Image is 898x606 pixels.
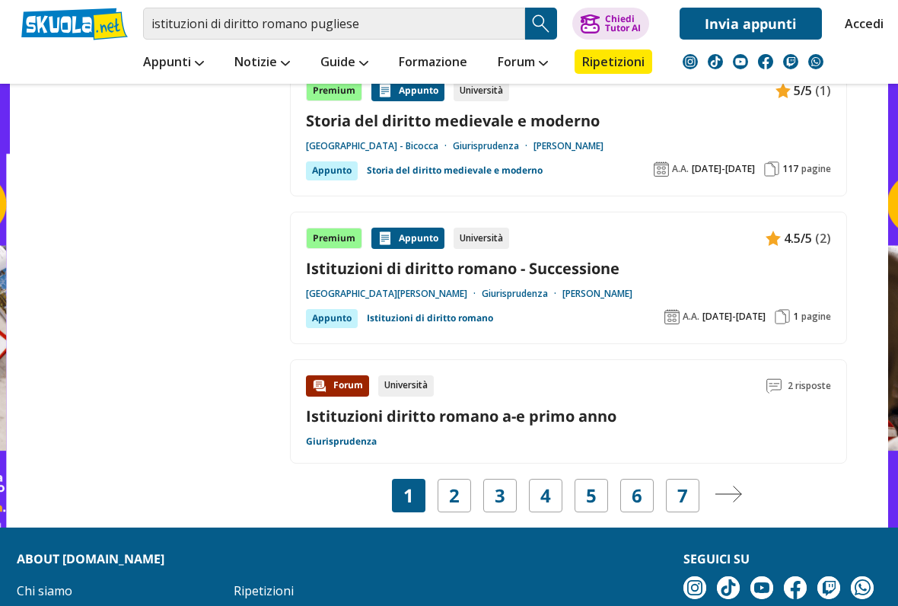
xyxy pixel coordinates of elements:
[231,49,294,77] a: Notizie
[654,162,669,177] img: Anno accademico
[143,8,525,40] input: Cerca appunti, riassunti o versioni
[234,583,294,600] a: Ripetizioni
[454,81,509,102] div: Università
[371,228,444,250] div: Appunto
[139,49,208,77] a: Appunti
[794,81,812,101] span: 5/5
[449,486,460,507] a: 2
[306,162,358,180] div: Appunto
[586,486,597,507] a: 5
[306,376,369,397] div: Forum
[453,141,533,153] a: Giurisprudenza
[717,577,740,600] img: tiktok
[632,486,642,507] a: 6
[395,49,471,77] a: Formazione
[403,486,414,507] span: 1
[782,164,798,176] span: 117
[683,311,699,324] span: A.A.
[367,162,543,180] a: Storia del diritto medievale e moderno
[851,577,874,600] img: WhatsApp
[845,8,877,40] a: Accedi
[683,577,706,600] img: instagram
[494,49,552,77] a: Forum
[525,8,557,40] button: Search Button
[817,577,840,600] img: twitch
[801,311,831,324] span: pagine
[784,577,807,600] img: facebook
[17,551,164,568] strong: About [DOMAIN_NAME]
[17,583,72,600] a: Chi siamo
[454,228,509,250] div: Università
[733,54,748,69] img: youtube
[677,486,688,507] a: 7
[766,379,782,394] img: Commenti lettura
[766,231,781,247] img: Appunti contenuto
[808,54,823,69] img: WhatsApp
[306,228,362,250] div: Premium
[801,164,831,176] span: pagine
[793,311,798,324] span: 1
[575,49,652,74] a: Ripetizioni
[788,376,831,397] span: 2 risposte
[692,164,755,176] span: [DATE]-[DATE]
[312,379,327,394] img: Forum contenuto
[482,289,562,301] a: Giurisprudenza
[605,14,641,33] div: Chiedi Tutor AI
[783,54,798,69] img: twitch
[306,289,482,301] a: [GEOGRAPHIC_DATA][PERSON_NAME]
[702,311,766,324] span: [DATE]-[DATE]
[750,577,773,600] img: youtube
[683,551,750,568] strong: Seguici su
[306,259,831,279] a: Istituzioni di diritto romano - Successione
[377,84,393,99] img: Appunti contenuto
[306,310,358,328] div: Appunto
[530,12,552,35] img: Cerca appunti, riassunti o versioni
[815,81,831,101] span: (1)
[290,480,847,513] nav: Navigazione pagine
[572,8,649,40] button: ChiediTutor AI
[367,310,493,328] a: Istituzioni di diritto romano
[306,407,616,427] a: Istituzioni diritto romano a-e primo anno
[764,162,779,177] img: Pagine
[306,111,831,132] a: Storia del diritto medievale e moderno
[306,141,453,153] a: [GEOGRAPHIC_DATA] - Bicocca
[306,436,377,448] a: Giurisprudenza
[533,141,603,153] a: [PERSON_NAME]
[784,229,812,249] span: 4.5/5
[562,289,632,301] a: [PERSON_NAME]
[758,54,773,69] img: facebook
[378,376,434,397] div: Università
[664,310,680,325] img: Anno accademico
[680,8,822,40] a: Invia appunti
[775,84,791,99] img: Appunti contenuto
[306,81,362,102] div: Premium
[815,229,831,249] span: (2)
[371,81,444,102] div: Appunto
[495,486,505,507] a: 3
[715,486,742,507] a: Pagina successiva
[715,486,742,503] img: Pagina successiva
[683,54,698,69] img: instagram
[540,486,551,507] a: 4
[317,49,372,77] a: Guide
[672,164,689,176] span: A.A.
[377,231,393,247] img: Appunti contenuto
[708,54,723,69] img: tiktok
[775,310,790,325] img: Pagine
